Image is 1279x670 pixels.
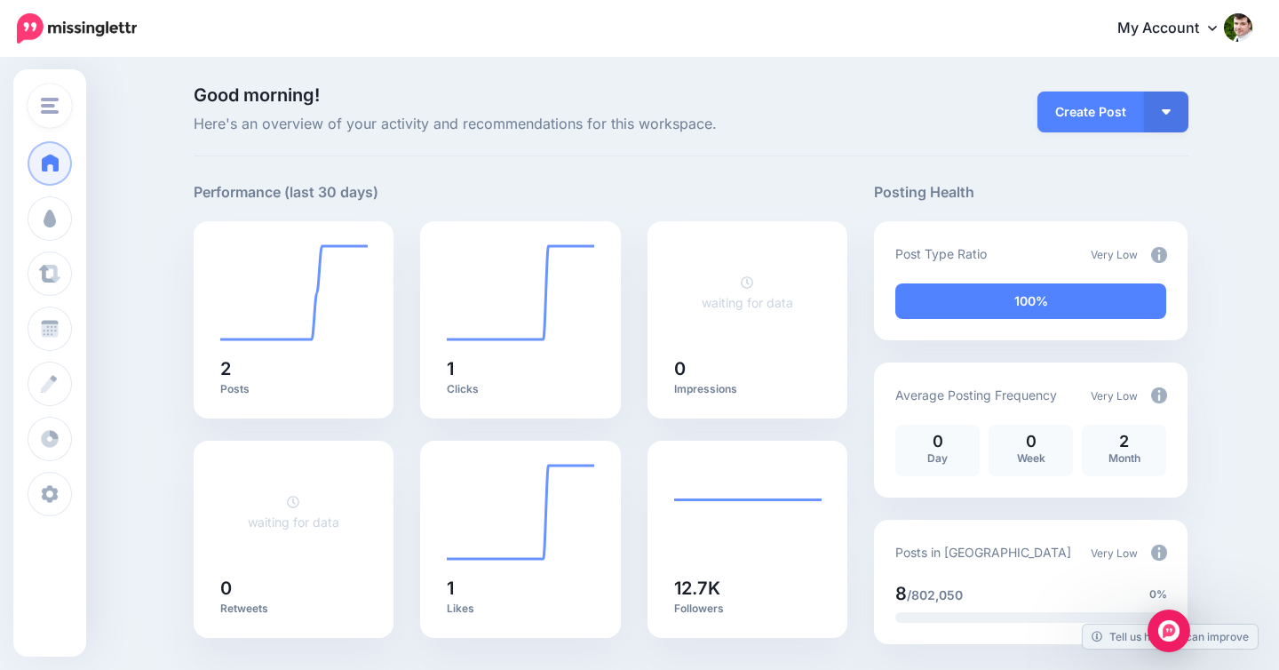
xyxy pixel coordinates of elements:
span: Day [927,451,948,465]
img: arrow-down-white.png [1162,109,1171,115]
span: Month [1108,451,1140,465]
p: 0 [904,434,971,450]
h5: 0 [674,360,822,378]
p: Posts in [GEOGRAPHIC_DATA] [895,542,1071,562]
p: Clicks [447,382,594,396]
h5: Posting Health [874,181,1188,203]
span: Good morning! [194,84,320,106]
p: Post Type Ratio [895,243,987,264]
span: /802,050 [907,587,963,602]
p: Average Posting Frequency [895,385,1057,405]
h5: 12.7K [674,579,822,597]
h5: 2 [220,360,368,378]
p: 2 [1091,434,1157,450]
h5: 1 [447,579,594,597]
span: 0% [1149,586,1167,603]
span: Very Low [1091,389,1138,403]
a: My Account [1100,7,1252,51]
h5: Performance (last 30 days) [194,181,378,203]
p: 0 [997,434,1064,450]
p: Likes [447,602,594,616]
p: Posts [220,382,368,396]
div: 100% of your posts in the last 30 days have been from Drip Campaigns [895,283,1166,319]
span: Here's an overview of your activity and recommendations for this workspace. [194,113,848,136]
a: Tell us how we can improve [1083,625,1258,649]
h5: 0 [220,579,368,597]
p: Impressions [674,382,822,396]
span: Very Low [1091,546,1138,560]
img: Missinglettr [17,13,137,44]
a: waiting for data [702,275,793,310]
img: menu.png [41,98,59,114]
span: Very Low [1091,248,1138,261]
a: waiting for data [248,494,339,530]
img: info-circle-grey.png [1151,247,1167,263]
div: Open Intercom Messenger [1148,610,1190,652]
p: Followers [674,602,822,616]
img: info-circle-grey.png [1151,387,1167,403]
span: 8 [895,583,907,604]
p: Retweets [220,602,368,616]
a: Create Post [1037,92,1144,132]
img: info-circle-grey.png [1151,545,1167,561]
span: Week [1017,451,1045,465]
h5: 1 [447,360,594,378]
